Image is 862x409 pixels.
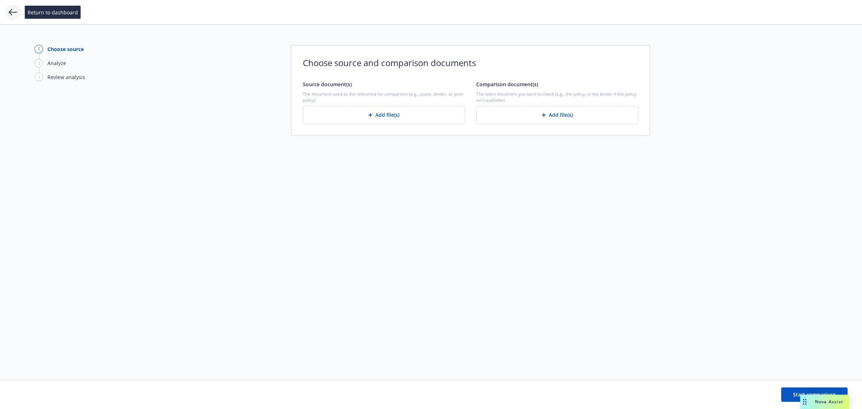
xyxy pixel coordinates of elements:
[28,8,78,16] span: Return to dashboard
[34,45,43,53] div: 1
[793,391,836,398] span: Start comparison
[815,399,843,405] span: Nova Assist
[476,91,638,103] span: The latest document you want to check (e.g., the policy, or the binder if the policy isn't availa...
[800,395,809,409] div: Drag to move
[781,387,848,402] button: Start comparison
[303,91,465,103] span: The document used as the reference for comparison (e.g., quote, binder, or prior policy)
[47,45,84,53] div: Choose source
[47,73,85,81] div: Review analysis
[476,106,638,124] button: Add file(s)
[303,57,638,69] span: Choose source and comparison documents
[34,59,43,67] div: 2
[34,73,43,81] div: 3
[303,106,465,124] button: Add file(s)
[800,395,849,409] button: Nova Assist
[476,81,538,88] span: Comparison document(s)
[303,81,352,88] span: Source document(s)
[47,59,66,67] div: Analyze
